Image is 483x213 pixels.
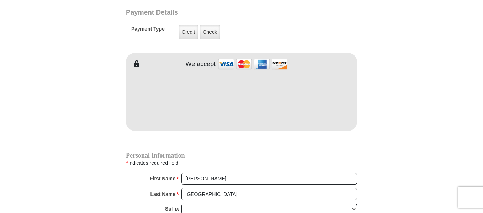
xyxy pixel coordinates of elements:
[131,26,165,36] h5: Payment Type
[150,189,176,199] strong: Last Name
[126,9,307,17] h3: Payment Details
[150,174,175,183] strong: First Name
[186,60,216,68] h4: We accept
[126,153,357,158] h4: Personal Information
[200,25,220,39] label: Check
[179,25,198,39] label: Credit
[217,57,288,72] img: credit cards accepted
[126,158,357,167] div: Indicates required field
